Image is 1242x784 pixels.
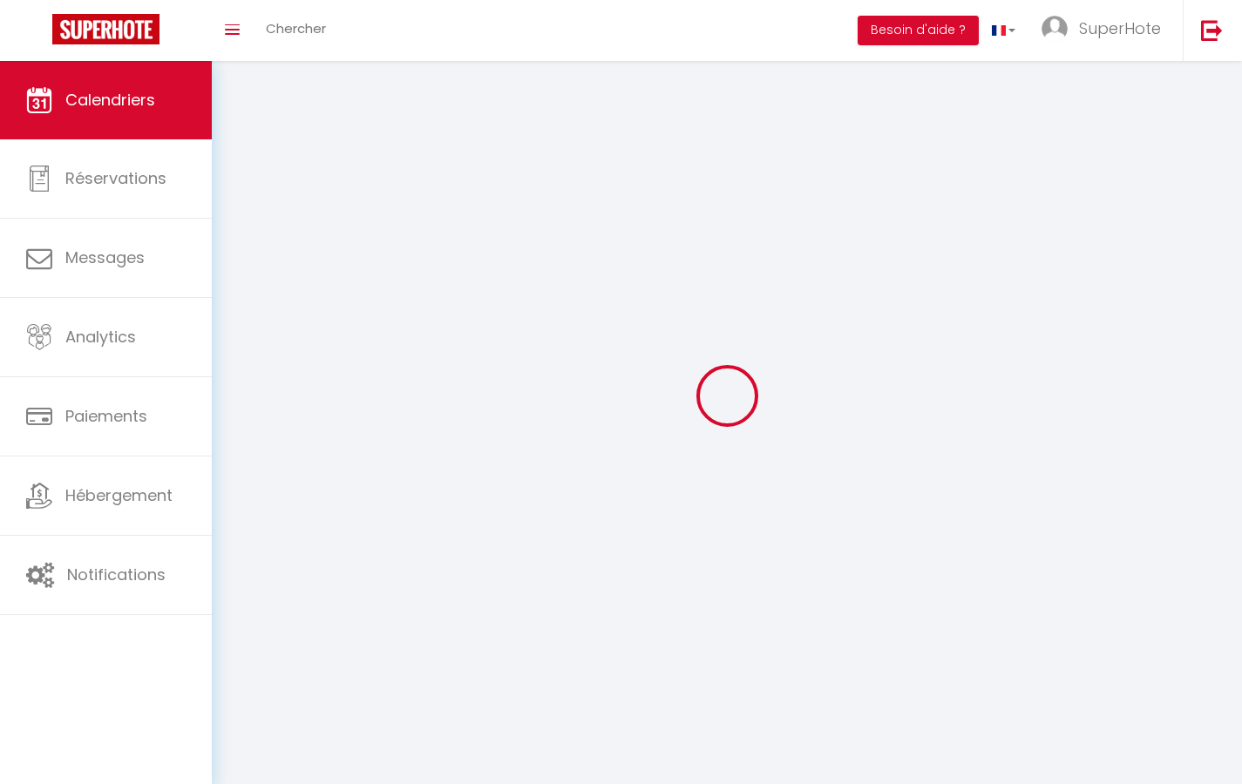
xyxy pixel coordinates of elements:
[1201,19,1223,41] img: logout
[266,19,326,37] span: Chercher
[65,484,173,506] span: Hébergement
[1042,16,1068,42] img: ...
[52,14,159,44] img: Super Booking
[858,16,979,45] button: Besoin d'aide ?
[65,326,136,348] span: Analytics
[1079,17,1161,39] span: SuperHote
[65,167,166,189] span: Réservations
[67,564,166,585] span: Notifications
[65,247,145,268] span: Messages
[65,89,155,111] span: Calendriers
[14,7,66,59] button: Ouvrir le widget de chat LiveChat
[65,405,147,427] span: Paiements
